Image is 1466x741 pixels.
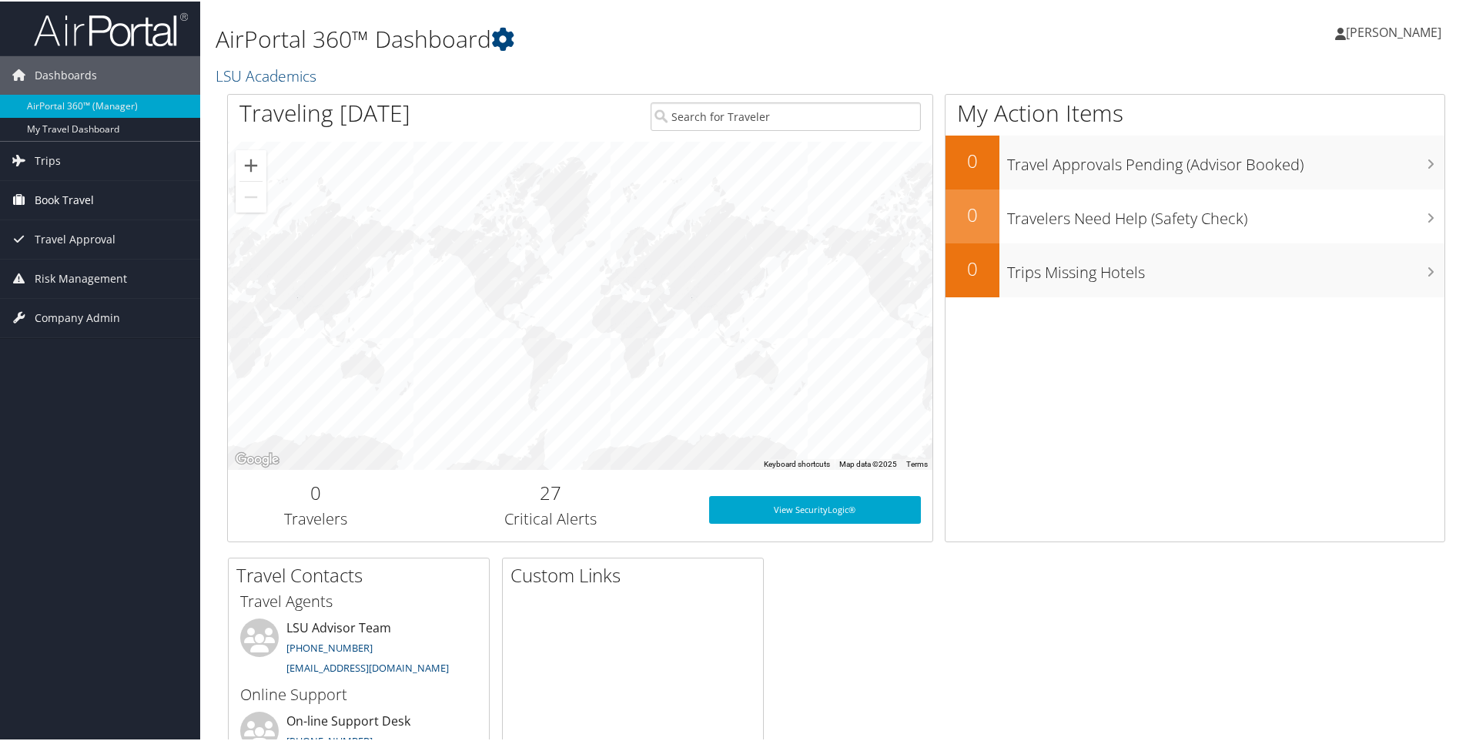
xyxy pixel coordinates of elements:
a: [EMAIL_ADDRESS][DOMAIN_NAME] [286,659,449,673]
h2: Travel Contacts [236,561,489,587]
a: Open this area in Google Maps (opens a new window) [232,448,283,468]
h2: 0 [946,200,999,226]
input: Search for Traveler [651,101,921,129]
h1: AirPortal 360™ Dashboard [216,22,1043,54]
img: airportal-logo.png [34,10,188,46]
h3: Trips Missing Hotels [1007,253,1444,282]
h2: 0 [946,146,999,173]
h3: Travelers [239,507,393,528]
a: 0Travelers Need Help (Safety Check) [946,188,1444,242]
h2: 0 [946,254,999,280]
span: Trips [35,140,61,179]
h3: Online Support [240,682,477,704]
span: Map data ©2025 [839,458,897,467]
a: Terms (opens in new tab) [906,458,928,467]
span: Dashboards [35,55,97,93]
a: 0Trips Missing Hotels [946,242,1444,296]
li: LSU Advisor Team [233,617,485,680]
a: 0Travel Approvals Pending (Advisor Booked) [946,134,1444,188]
a: [PERSON_NAME] [1335,8,1457,54]
h2: Custom Links [510,561,763,587]
span: Company Admin [35,297,120,336]
button: Zoom in [236,149,266,179]
h2: 0 [239,478,393,505]
a: LSU Academics [216,64,320,85]
h3: Travelers Need Help (Safety Check) [1007,199,1444,228]
h2: 27 [416,478,686,505]
h3: Travel Approvals Pending (Advisor Booked) [1007,145,1444,174]
h3: Travel Agents [240,589,477,611]
a: View SecurityLogic® [709,495,921,522]
h1: My Action Items [946,96,1444,128]
span: [PERSON_NAME] [1346,22,1441,39]
h1: Traveling [DATE] [239,96,410,128]
h3: Critical Alerts [416,507,686,528]
span: Book Travel [35,179,94,218]
img: Google [232,448,283,468]
a: [PHONE_NUMBER] [286,639,373,653]
span: Travel Approval [35,219,115,257]
span: Risk Management [35,258,127,297]
button: Zoom out [236,180,266,211]
button: Keyboard shortcuts [764,458,830,468]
